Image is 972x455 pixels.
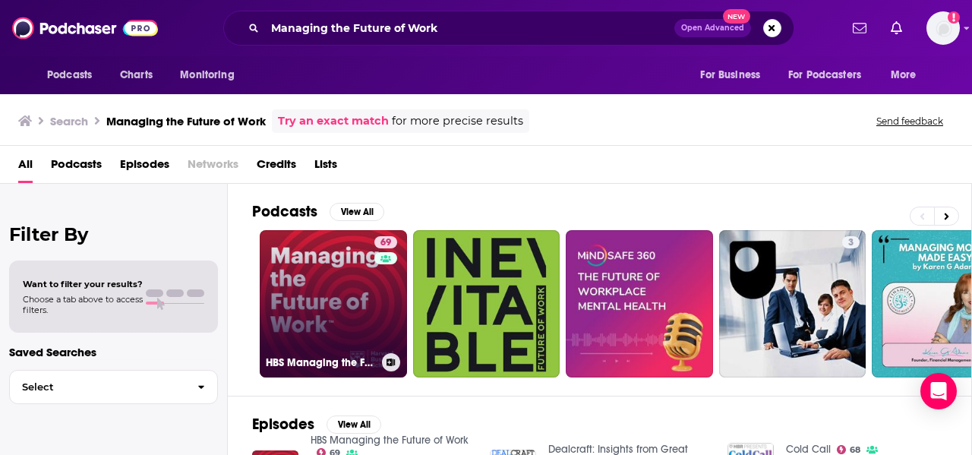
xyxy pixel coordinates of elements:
a: 68 [837,445,861,454]
button: open menu [690,61,779,90]
h2: Filter By [9,223,218,245]
img: User Profile [926,11,960,45]
button: Select [9,370,218,404]
a: Credits [257,152,296,183]
a: 3 [719,230,866,378]
button: open menu [169,61,254,90]
a: EpisodesView All [252,415,381,434]
h3: Search [50,114,88,128]
a: Try an exact match [278,112,389,130]
button: open menu [778,61,883,90]
span: Monitoring [180,65,234,86]
span: Logged in as ABolliger [926,11,960,45]
a: Podcasts [51,152,102,183]
button: Send feedback [872,115,948,128]
span: 69 [380,235,391,251]
a: Show notifications dropdown [885,15,908,41]
input: Search podcasts, credits, & more... [265,16,674,40]
span: 3 [848,235,854,251]
a: 69 [374,236,397,248]
span: More [891,65,917,86]
span: Select [10,382,185,392]
a: Episodes [120,152,169,183]
a: 3 [842,236,860,248]
span: Choose a tab above to access filters. [23,294,143,315]
div: Open Intercom Messenger [920,373,957,409]
button: open menu [880,61,936,90]
svg: Add a profile image [948,11,960,24]
a: Show notifications dropdown [847,15,873,41]
a: All [18,152,33,183]
button: Show profile menu [926,11,960,45]
span: For Podcasters [788,65,861,86]
a: PodcastsView All [252,202,384,221]
span: New [723,9,750,24]
button: View All [330,203,384,221]
h3: HBS Managing the Future of Work [266,356,376,369]
a: Lists [314,152,337,183]
h2: Podcasts [252,202,317,221]
span: Charts [120,65,153,86]
button: Open AdvancedNew [674,19,751,37]
a: Charts [110,61,162,90]
button: open menu [36,61,112,90]
p: Saved Searches [9,345,218,359]
h2: Episodes [252,415,314,434]
span: Podcasts [47,65,92,86]
span: For Business [700,65,760,86]
h3: Managing the Future of Work [106,114,266,128]
span: Want to filter your results? [23,279,143,289]
span: 68 [850,447,860,453]
button: View All [327,416,381,434]
a: HBS Managing the Future of Work [311,434,469,447]
div: Search podcasts, credits, & more... [223,11,794,46]
img: Podchaser - Follow, Share and Rate Podcasts [12,14,158,43]
span: Networks [188,152,238,183]
a: 69HBS Managing the Future of Work [260,230,407,378]
span: for more precise results [392,112,523,130]
span: Open Advanced [681,24,744,32]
